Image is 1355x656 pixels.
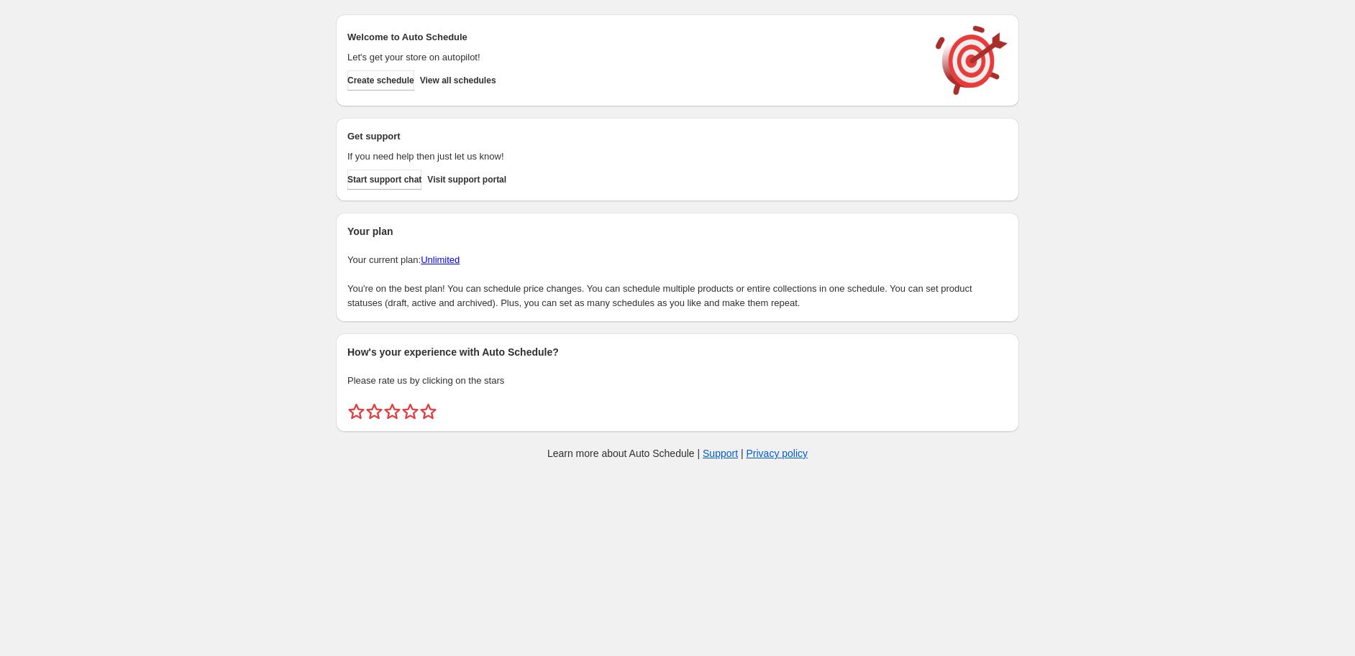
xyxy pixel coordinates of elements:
[347,50,921,65] p: Let's get your store on autopilot!
[347,30,921,45] h2: Welcome to Auto Schedule
[347,70,414,91] button: Create schedule
[347,129,921,144] h2: Get support
[427,174,506,185] span: Visit support portal
[427,170,506,190] a: Visit support portal
[347,170,421,190] a: Start support chat
[347,345,1008,359] h2: How's your experience with Auto Schedule?
[347,253,1008,267] p: Your current plan:
[747,448,808,459] a: Privacy policy
[703,448,738,459] a: Support
[421,254,460,265] a: Unlimited
[347,224,1008,239] h2: Your plan
[347,75,414,86] span: Create schedule
[347,174,421,185] span: Start support chat
[420,70,496,91] button: View all schedules
[347,149,921,164] p: If you need help then just let us know!
[347,282,1008,310] p: You're on the best plan! You can schedule price changes. You can schedule multiple products or en...
[420,75,496,86] span: View all schedules
[547,446,808,461] p: Learn more about Auto Schedule | |
[347,374,1008,388] p: Please rate us by clicking on the stars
